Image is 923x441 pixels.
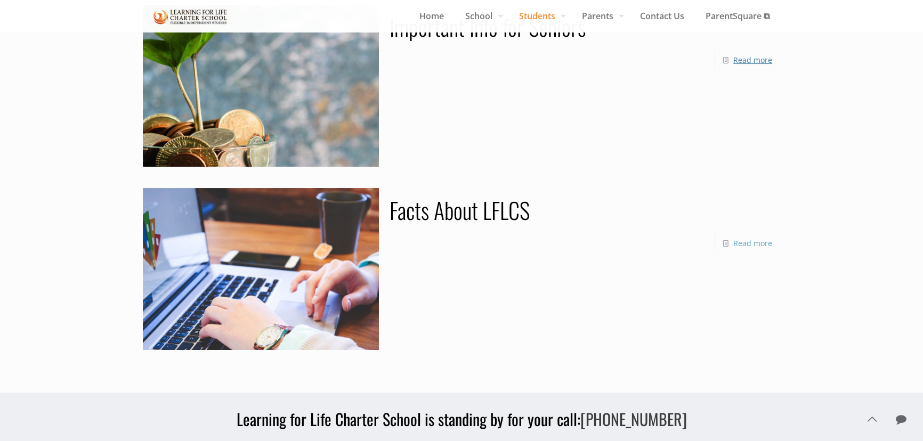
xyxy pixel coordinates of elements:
[861,408,883,430] a: Back to top icon
[733,238,772,248] a: Read more
[409,8,455,24] span: Home
[571,8,629,24] span: Parents
[143,409,780,430] h3: Learning for Life Charter School is standing by for your call:
[455,8,508,24] span: School
[733,55,772,65] a: Read more
[629,8,695,24] span: Contact Us
[390,193,530,226] a: Facts About LFLCS
[580,407,687,431] a: [PHONE_NUMBER]
[695,8,780,24] span: ParentSquare ⧉
[153,7,227,26] img: Activities
[508,8,571,24] span: Students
